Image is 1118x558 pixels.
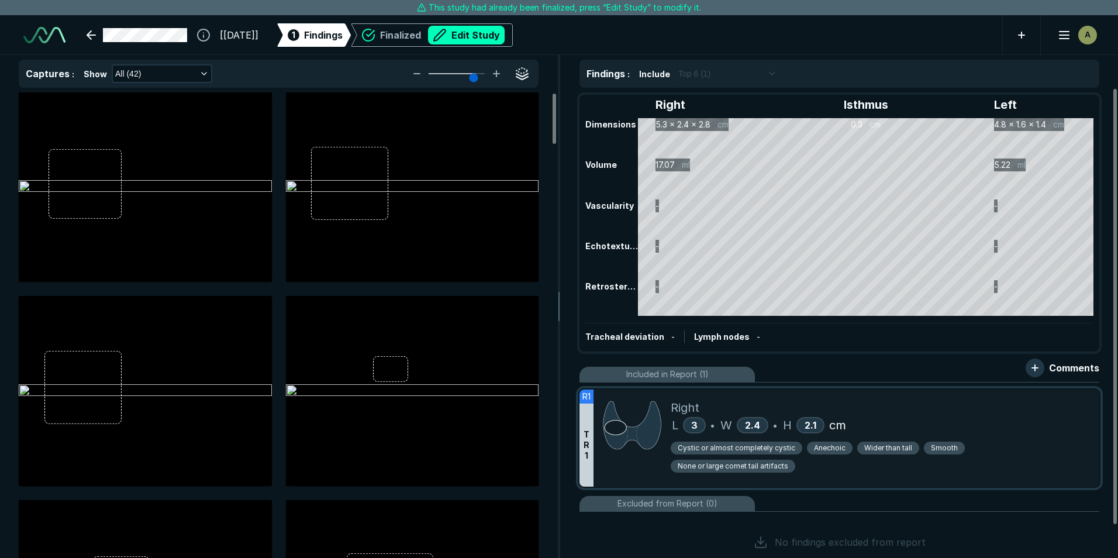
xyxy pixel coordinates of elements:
[23,27,65,43] img: See-Mode Logo
[429,1,701,14] span: This study had already been finalized, press “Edit Study” to modify it.
[84,68,107,80] span: Show
[351,23,513,47] div: FinalizedEdit Study
[864,443,912,453] span: Wider than tall
[292,29,295,41] span: 1
[380,26,505,44] div: Finalized
[1085,29,1091,41] span: A
[694,332,750,342] span: Lymph nodes
[19,180,272,194] img: 9625781e-f07d-4ea8-812f-eb13b2006ad6
[603,399,661,451] img: QAAAABJRU5ErkJggg==
[428,26,505,44] button: Edit Study
[72,69,74,79] span: :
[304,28,343,42] span: Findings
[678,67,710,80] span: Top 6 (1)
[617,497,717,510] span: Excluded from Report (0)
[582,390,591,403] span: R1
[220,28,258,42] span: [[DATE]]
[814,443,846,453] span: Anechoic
[829,416,846,434] span: cm
[286,384,539,398] img: 6915de50-2eb6-4503-81ef-3ffffc080205
[1050,23,1099,47] button: avatar-name
[639,68,670,80] span: Include
[1049,361,1099,375] span: Comments
[584,429,589,461] span: T R 1
[277,23,351,47] div: 1Findings
[672,416,678,434] span: L
[710,418,715,432] span: •
[678,443,795,453] span: Cystic or almost completely cystic
[115,67,141,80] span: All (42)
[745,419,760,431] span: 2.4
[26,68,70,80] span: Captures
[579,390,1099,487] div: R1TR1RightL3•W2.4•H2.1cmCystic or almost completely cysticAnechoicWider than tallSmoothNone or la...
[585,332,664,342] span: Tracheal deviation
[783,416,792,434] span: H
[931,443,958,453] span: Smooth
[757,332,760,342] span: -
[805,419,816,431] span: 2.1
[678,461,788,471] span: None or large comet tail artifacts
[775,535,926,549] span: No findings excluded from report
[626,368,709,381] span: Included in Report (1)
[671,399,699,416] span: Right
[286,180,539,194] img: 70885131-1382-41aa-ac28-0b9845bceb1e
[19,384,272,398] img: 18842e19-98da-49e0-a704-fdd2737589c8
[671,332,675,342] span: -
[720,416,732,434] span: W
[19,22,70,48] a: See-Mode Logo
[691,419,698,431] span: 3
[627,69,630,79] span: :
[586,68,625,80] span: Findings
[1078,26,1097,44] div: avatar-name
[773,418,777,432] span: •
